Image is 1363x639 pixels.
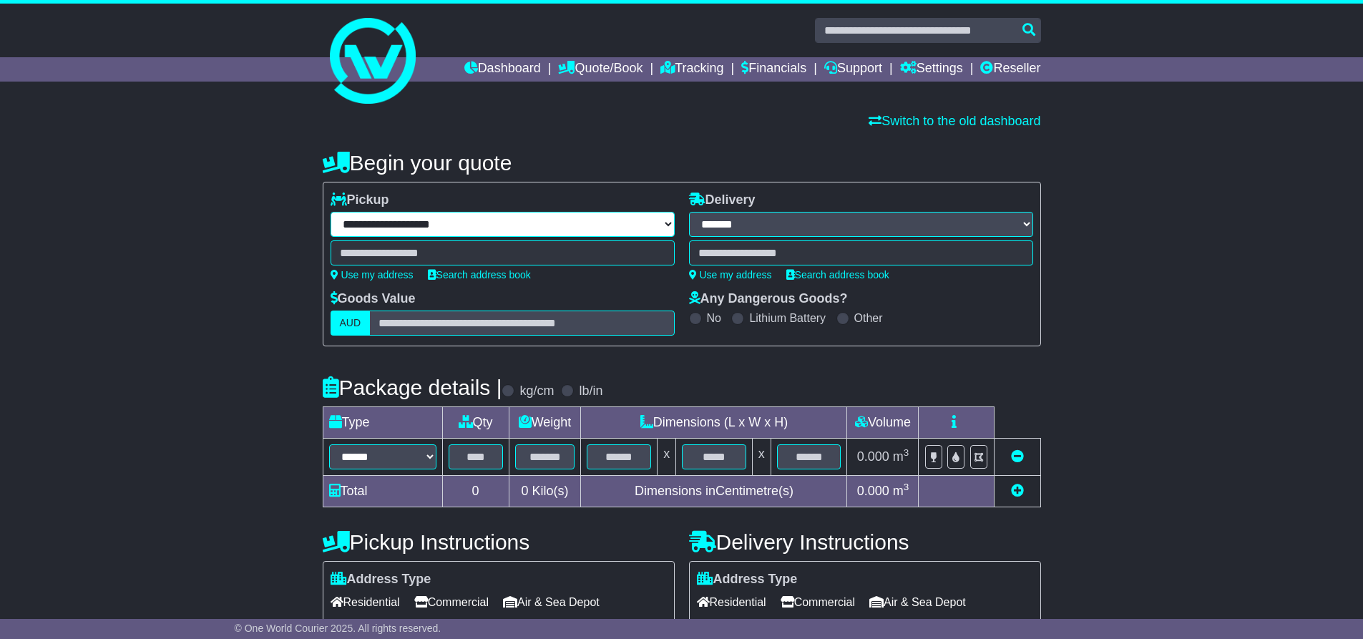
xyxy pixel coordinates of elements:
[323,530,675,554] h4: Pickup Instructions
[752,439,771,476] td: x
[509,407,581,439] td: Weight
[558,57,643,82] a: Quote/Book
[904,447,909,458] sup: 3
[581,476,847,507] td: Dimensions in Centimetre(s)
[323,407,442,439] td: Type
[331,291,416,307] label: Goods Value
[781,591,855,613] span: Commercial
[900,57,963,82] a: Settings
[1011,449,1024,464] a: Remove this item
[464,57,541,82] a: Dashboard
[509,476,581,507] td: Kilo(s)
[749,311,826,325] label: Lithium Battery
[857,484,889,498] span: 0.000
[323,151,1041,175] h4: Begin your quote
[581,407,847,439] td: Dimensions (L x W x H)
[331,269,414,281] a: Use my address
[741,57,806,82] a: Financials
[847,407,919,439] td: Volume
[331,192,389,208] label: Pickup
[697,591,766,613] span: Residential
[689,291,848,307] label: Any Dangerous Goods?
[579,384,602,399] label: lb/in
[331,591,400,613] span: Residential
[519,384,554,399] label: kg/cm
[442,476,509,507] td: 0
[689,192,756,208] label: Delivery
[414,591,489,613] span: Commercial
[689,269,772,281] a: Use my address
[869,114,1040,128] a: Switch to the old dashboard
[442,407,509,439] td: Qty
[689,530,1041,554] h4: Delivery Instructions
[1011,484,1024,498] a: Add new item
[824,57,882,82] a: Support
[980,57,1040,82] a: Reseller
[428,269,531,281] a: Search address book
[707,311,721,325] label: No
[521,484,528,498] span: 0
[893,484,909,498] span: m
[503,591,600,613] span: Air & Sea Depot
[904,482,909,492] sup: 3
[857,449,889,464] span: 0.000
[854,311,883,325] label: Other
[660,57,723,82] a: Tracking
[331,572,431,587] label: Address Type
[893,449,909,464] span: m
[323,476,442,507] td: Total
[786,269,889,281] a: Search address book
[331,311,371,336] label: AUD
[697,572,798,587] label: Address Type
[869,591,966,613] span: Air & Sea Depot
[235,623,441,634] span: © One World Courier 2025. All rights reserved.
[658,439,676,476] td: x
[323,376,502,399] h4: Package details |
